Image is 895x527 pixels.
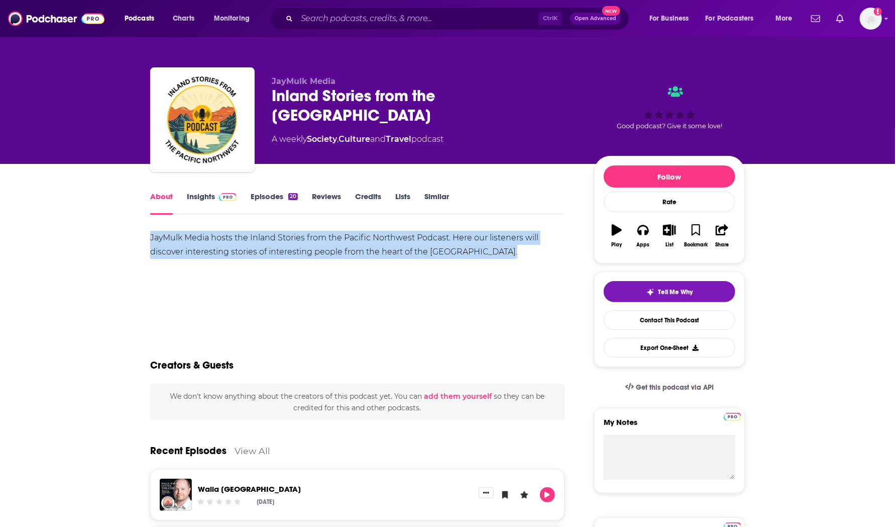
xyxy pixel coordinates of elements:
h2: Creators & Guests [150,359,234,372]
a: Travel [386,134,411,144]
span: Tell Me Why [658,288,693,296]
input: Search podcasts, credits, & more... [297,11,538,27]
a: Society [307,134,337,144]
button: Play [540,487,555,502]
a: Charts [166,11,200,27]
div: 20 [288,193,298,200]
div: Community Rating: 0 out of 5 [196,498,242,505]
img: Podchaser Pro [219,193,237,201]
div: List [665,242,674,248]
span: For Business [649,12,689,26]
span: Logged in as WE_Broadcast [860,8,882,30]
span: , [337,134,339,144]
button: List [656,218,683,254]
span: New [602,6,620,16]
button: open menu [642,11,702,27]
a: Get this podcast via API [617,375,722,400]
a: Reviews [312,192,341,215]
label: My Notes [604,417,735,435]
button: open menu [207,11,263,27]
a: Similar [424,192,449,215]
div: JayMulk Media hosts the Inland Stories from the Pacific Northwest Podcast. Here our listeners wil... [150,231,565,259]
a: View All [235,446,270,456]
a: Pro website [724,411,741,421]
button: Play [604,218,630,254]
a: Show notifications dropdown [832,10,848,27]
button: tell me why sparkleTell Me Why [604,281,735,302]
img: tell me why sparkle [646,288,654,296]
div: Bookmark [684,242,708,248]
button: Export One-Sheet [604,338,735,358]
button: Follow [604,165,735,188]
span: More [775,12,793,26]
a: Contact This Podcast [604,310,735,330]
span: Ctrl K [538,12,562,25]
span: JayMulk Media [272,76,335,86]
a: Recent Episodes [150,445,227,457]
button: Leave a Rating [517,487,532,502]
button: Show profile menu [860,8,882,30]
span: Podcasts [125,12,154,26]
div: Share [715,242,729,248]
div: [DATE] [257,498,275,505]
button: open menu [118,11,167,27]
a: About [150,192,173,215]
img: Podchaser - Follow, Share and Rate Podcasts [8,9,104,28]
span: Open Advanced [575,16,616,21]
a: Lists [395,192,410,215]
button: Bookmark Episode [498,487,513,502]
a: Show notifications dropdown [807,10,824,27]
svg: Add a profile image [874,8,882,16]
button: Bookmark [683,218,709,254]
div: Search podcasts, credits, & more... [279,7,639,30]
span: and [370,134,386,144]
a: Episodes20 [251,192,298,215]
button: Share [709,218,735,254]
a: Walla Walla Little Theatre [198,484,301,494]
button: open menu [699,11,768,27]
span: Good podcast? Give it some love! [617,122,722,130]
button: open menu [768,11,805,27]
span: Get this podcast via API [636,383,714,392]
span: For Podcasters [706,12,754,26]
span: We don't know anything about the creators of this podcast yet . You can so they can be credited f... [170,392,544,412]
div: Rate [604,192,735,212]
span: Charts [173,12,194,26]
div: A weekly podcast [272,133,443,145]
div: Play [612,242,622,248]
button: Apps [630,218,656,254]
div: Good podcast? Give it some love! [594,76,745,139]
span: Monitoring [214,12,250,26]
img: Inland Stories from the Pacific Northwest [152,69,253,170]
button: Show More Button [479,487,494,498]
img: Walla Walla Little Theatre [160,479,192,511]
img: Podchaser Pro [724,413,741,421]
div: Apps [637,242,650,248]
a: Credits [355,192,381,215]
a: Culture [339,134,370,144]
img: User Profile [860,8,882,30]
button: Open AdvancedNew [570,13,621,25]
button: add them yourself [424,392,492,400]
a: InsightsPodchaser Pro [187,192,237,215]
